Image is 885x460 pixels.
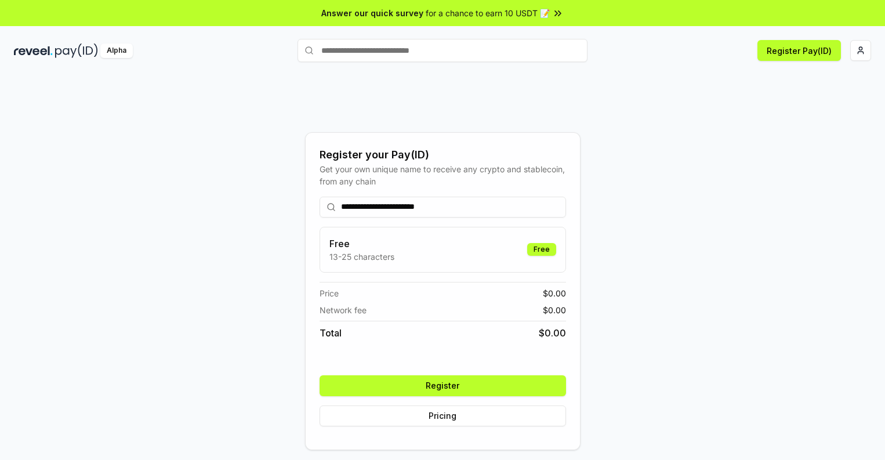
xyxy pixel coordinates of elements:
[757,40,841,61] button: Register Pay(ID)
[321,7,423,19] span: Answer our quick survey
[320,163,566,187] div: Get your own unique name to receive any crypto and stablecoin, from any chain
[55,44,98,58] img: pay_id
[329,237,394,251] h3: Free
[100,44,133,58] div: Alpha
[527,243,556,256] div: Free
[320,287,339,299] span: Price
[320,304,367,316] span: Network fee
[320,375,566,396] button: Register
[14,44,53,58] img: reveel_dark
[543,304,566,316] span: $ 0.00
[320,326,342,340] span: Total
[539,326,566,340] span: $ 0.00
[543,287,566,299] span: $ 0.00
[320,405,566,426] button: Pricing
[320,147,566,163] div: Register your Pay(ID)
[426,7,550,19] span: for a chance to earn 10 USDT 📝
[329,251,394,263] p: 13-25 characters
